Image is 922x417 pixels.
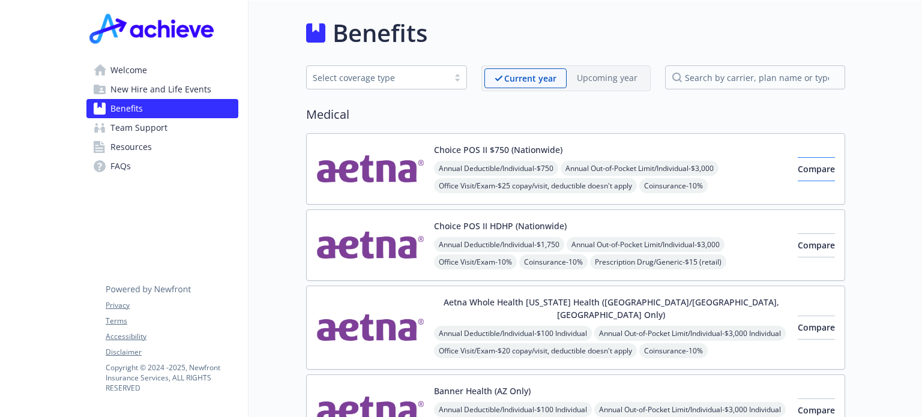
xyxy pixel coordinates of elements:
[316,143,424,194] img: Aetna Inc carrier logo
[639,178,708,193] span: Coinsurance - 10%
[798,157,835,181] button: Compare
[798,322,835,333] span: Compare
[86,99,238,118] a: Benefits
[798,316,835,340] button: Compare
[316,220,424,271] img: Aetna Inc carrier logo
[798,163,835,175] span: Compare
[434,326,592,341] span: Annual Deductible/Individual - $100 Individual
[590,254,726,269] span: Prescription Drug/Generic - $15 (retail)
[434,402,592,417] span: Annual Deductible/Individual - $100 Individual
[106,316,238,326] a: Terms
[519,254,588,269] span: Coinsurance - 10%
[561,161,719,176] span: Annual Out-of-Pocket Limit/Individual - $3,000
[110,61,147,80] span: Welcome
[86,118,238,137] a: Team Support
[110,137,152,157] span: Resources
[316,296,424,359] img: Aetna Inc carrier logo
[434,237,564,252] span: Annual Deductible/Individual - $1,750
[567,68,648,88] span: Upcoming year
[567,237,725,252] span: Annual Out-of-Pocket Limit/Individual - $3,000
[434,296,788,321] button: Aetna Whole Health [US_STATE] Health ([GEOGRAPHIC_DATA]/[GEOGRAPHIC_DATA], [GEOGRAPHIC_DATA] Only)
[434,161,558,176] span: Annual Deductible/Individual - $750
[798,233,835,257] button: Compare
[434,143,562,156] button: Choice POS II $750 (Nationwide)
[306,106,845,124] h2: Medical
[86,80,238,99] a: New Hire and Life Events
[504,72,556,85] p: Current year
[594,402,786,417] span: Annual Out-of-Pocket Limit/Individual - $3,000 Individual
[110,80,211,99] span: New Hire and Life Events
[434,343,637,358] span: Office Visit/Exam - $20 copay/visit, deductible doesn't apply
[110,99,143,118] span: Benefits
[86,157,238,176] a: FAQs
[333,15,427,51] h1: Benefits
[110,118,167,137] span: Team Support
[434,385,531,397] button: Banner Health (AZ Only)
[434,254,517,269] span: Office Visit/Exam - 10%
[434,178,637,193] span: Office Visit/Exam - $25 copay/visit, deductible doesn't apply
[665,65,845,89] input: search by carrier, plan name or type
[313,71,442,84] div: Select coverage type
[86,137,238,157] a: Resources
[106,362,238,393] p: Copyright © 2024 - 2025 , Newfront Insurance Services, ALL RIGHTS RESERVED
[86,61,238,80] a: Welcome
[798,239,835,251] span: Compare
[110,157,131,176] span: FAQs
[639,343,708,358] span: Coinsurance - 10%
[106,300,238,311] a: Privacy
[798,404,835,416] span: Compare
[106,331,238,342] a: Accessibility
[434,220,567,232] button: Choice POS II HDHP (Nationwide)
[106,347,238,358] a: Disclaimer
[577,71,637,84] p: Upcoming year
[594,326,786,341] span: Annual Out-of-Pocket Limit/Individual - $3,000 Individual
